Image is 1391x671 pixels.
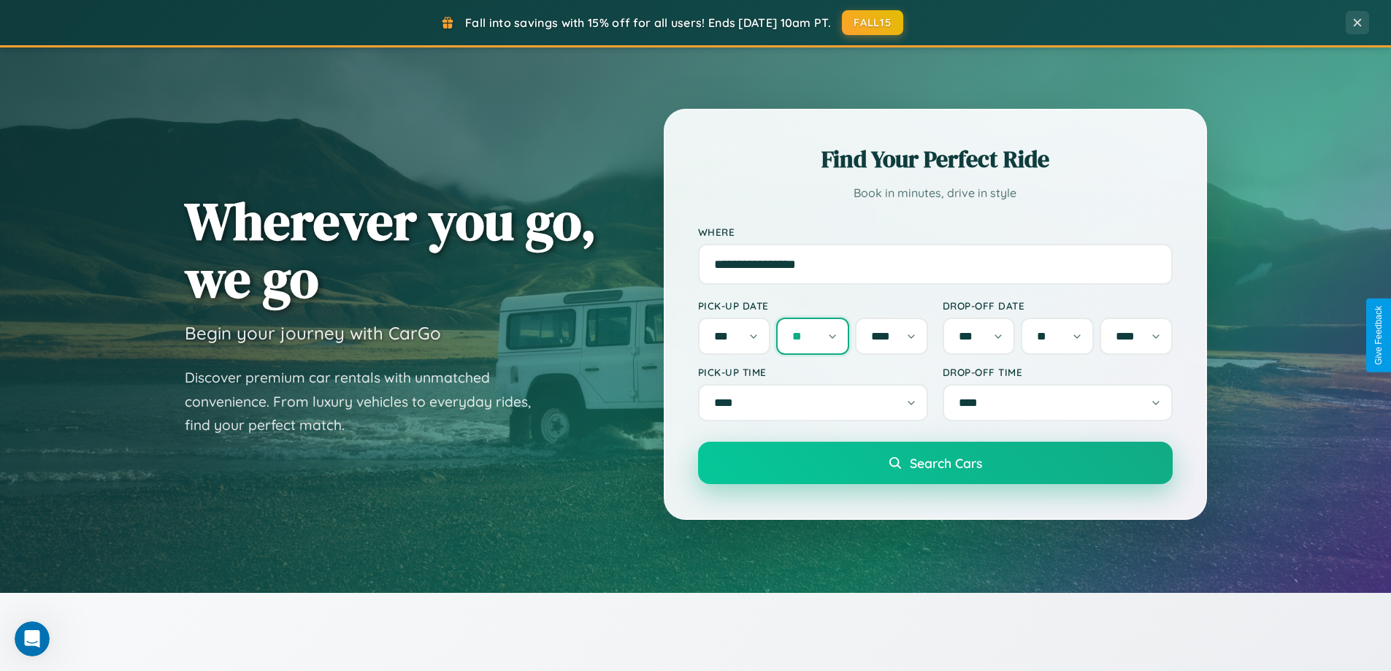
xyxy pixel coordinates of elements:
span: Search Cars [910,455,982,471]
label: Pick-up Date [698,299,928,312]
label: Where [698,226,1173,238]
h3: Begin your journey with CarGo [185,322,441,344]
h2: Find Your Perfect Ride [698,143,1173,175]
p: Discover premium car rentals with unmatched convenience. From luxury vehicles to everyday rides, ... [185,366,550,437]
button: FALL15 [842,10,903,35]
p: Book in minutes, drive in style [698,183,1173,204]
button: Search Cars [698,442,1173,484]
iframe: Intercom live chat [15,621,50,656]
h1: Wherever you go, we go [185,192,597,307]
label: Pick-up Time [698,366,928,378]
label: Drop-off Time [943,366,1173,378]
div: Give Feedback [1373,306,1384,365]
span: Fall into savings with 15% off for all users! Ends [DATE] 10am PT. [465,15,831,30]
label: Drop-off Date [943,299,1173,312]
